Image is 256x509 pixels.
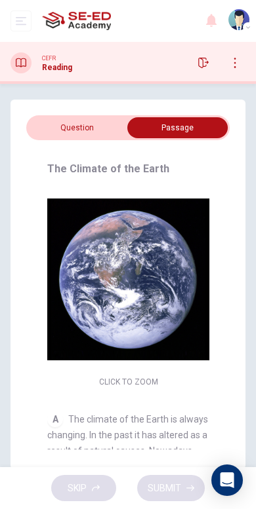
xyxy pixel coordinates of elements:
img: SE-ED Academy logo [42,8,111,34]
span: CEFR [42,54,56,63]
h4: The Climate of the Earth [47,161,169,177]
h1: Reading [42,63,72,72]
div: A [47,411,63,427]
div: Open Intercom Messenger [211,464,243,496]
img: Profile picture [228,9,249,30]
button: open mobile menu [11,10,32,31]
